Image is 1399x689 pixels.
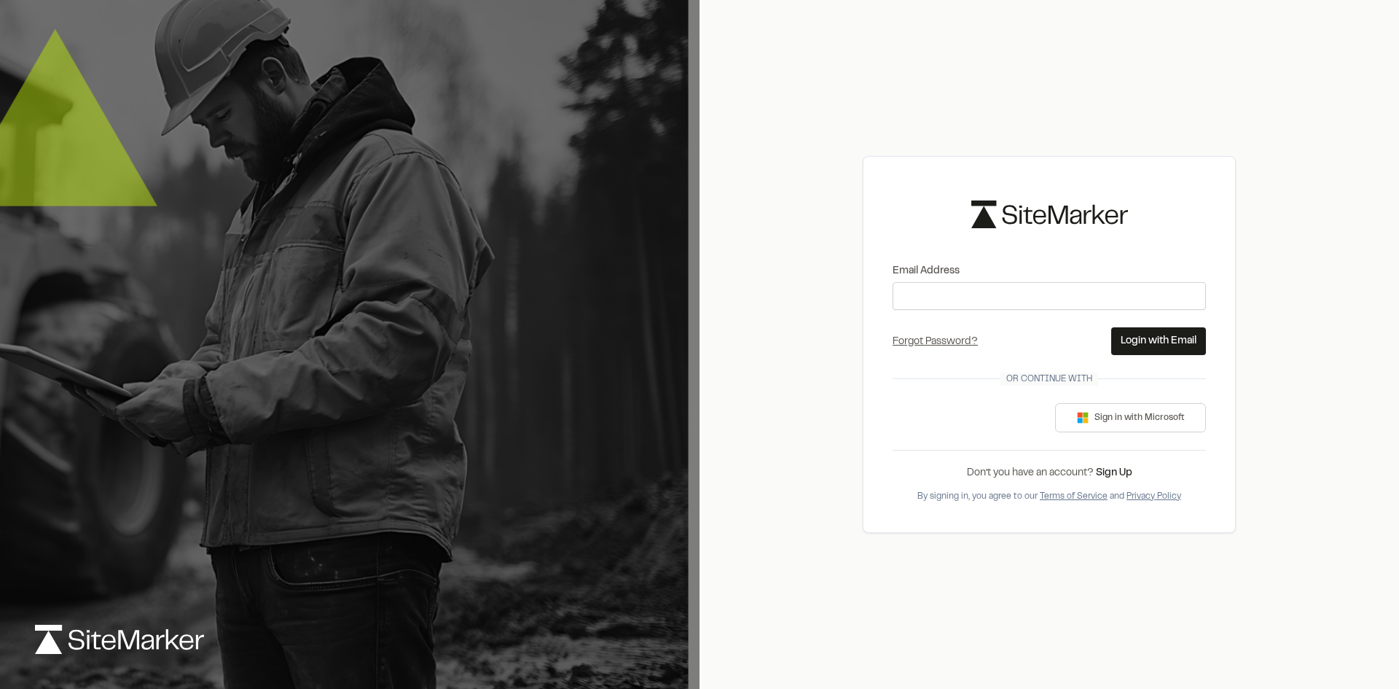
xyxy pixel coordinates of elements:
[893,338,978,346] a: Forgot Password?
[1096,469,1132,478] a: Sign Up
[971,201,1128,227] img: logo-black-rebrand.svg
[1126,490,1181,503] button: Privacy Policy
[1055,403,1206,432] button: Sign in with Microsoft
[1040,490,1108,503] button: Terms of Service
[893,490,1206,503] div: By signing in, you agree to our and
[885,402,1034,434] iframe: Sign in with Google Button
[1111,327,1206,355] button: Login with Email
[893,465,1206,481] div: Don’t you have an account?
[35,625,204,654] img: logo-white-rebrand.svg
[1000,373,1098,386] span: Or continue with
[893,263,1206,279] label: Email Address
